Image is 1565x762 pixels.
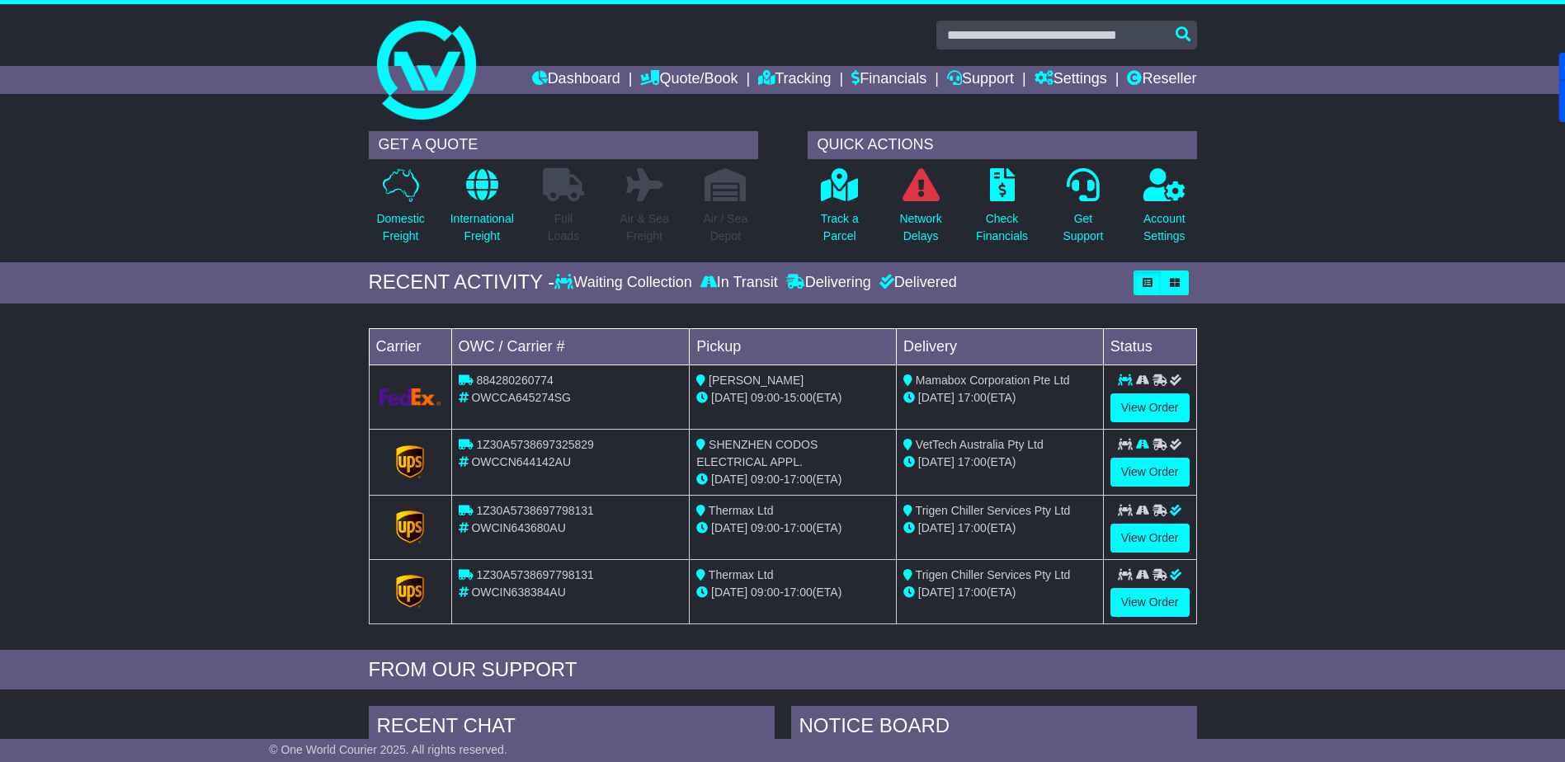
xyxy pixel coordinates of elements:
img: GetCarrierServiceLogo [379,388,441,406]
span: 17:00 [958,391,987,404]
p: International Freight [450,210,514,245]
div: NOTICE BOARD [791,706,1197,750]
a: AccountSettings [1143,167,1186,254]
span: [DATE] [711,586,747,599]
span: 17:00 [958,586,987,599]
p: Get Support [1063,210,1103,245]
div: (ETA) [903,389,1096,407]
span: Trigen Chiller Services Pty Ltd [916,568,1071,581]
span: 09:00 [751,391,780,404]
td: Carrier [369,328,451,365]
td: Delivery [896,328,1103,365]
td: OWC / Carrier # [451,328,690,365]
span: OWCIN638384AU [471,586,565,599]
span: 1Z30A5738697325829 [476,438,593,451]
span: 17:00 [958,521,987,534]
span: VetTech Australia Pty Ltd [916,438,1044,451]
span: [DATE] [918,521,955,534]
a: GetSupport [1062,167,1104,254]
a: View Order [1110,588,1190,617]
div: RECENT CHAT [369,706,775,750]
span: Trigen Chiller Services Pty Ltd [916,504,1071,517]
span: [DATE] [711,521,747,534]
img: GetCarrierServiceLogo [396,510,424,543]
a: Dashboard [532,66,620,94]
div: GET A QUOTE [369,131,758,159]
a: InternationalFreight [450,167,515,254]
div: - (ETA) [696,520,889,537]
span: Mamabox Corporation Pte Ltd [916,374,1070,387]
div: Delivered [875,274,957,292]
span: [DATE] [711,473,747,486]
span: Thermax Ltd [709,568,774,581]
div: RECENT ACTIVITY - [369,270,555,294]
span: OWCCA645274SG [471,391,571,404]
div: - (ETA) [696,584,889,601]
a: Settings [1035,66,1107,94]
span: [DATE] [711,391,747,404]
a: Track aParcel [820,167,860,254]
a: View Order [1110,458,1190,487]
p: Air & Sea Freight [620,210,669,245]
a: Tracking [758,66,831,94]
p: Check Financials [976,210,1028,245]
span: 09:00 [751,473,780,486]
a: Support [947,66,1014,94]
div: Delivering [782,274,875,292]
div: - (ETA) [696,389,889,407]
div: (ETA) [903,584,1096,601]
a: View Order [1110,393,1190,422]
span: 17:00 [784,521,813,534]
span: OWCIN643680AU [471,521,565,534]
span: 17:00 [784,586,813,599]
img: GetCarrierServiceLogo [396,445,424,478]
span: SHENZHEN CODOS ELECTRICAL APPL. [696,438,818,468]
span: OWCCN644142AU [471,455,571,468]
span: © One World Courier 2025. All rights reserved. [269,743,507,756]
span: 15:00 [784,391,813,404]
span: [DATE] [918,455,955,468]
span: 17:00 [784,473,813,486]
p: Track a Parcel [821,210,859,245]
span: Thermax Ltd [709,504,774,517]
span: [PERSON_NAME] [709,374,804,387]
div: - (ETA) [696,471,889,488]
span: [DATE] [918,586,955,599]
p: Full Loads [543,210,584,245]
td: Pickup [690,328,897,365]
div: QUICK ACTIONS [808,131,1197,159]
div: FROM OUR SUPPORT [369,658,1197,682]
span: 17:00 [958,455,987,468]
a: Financials [851,66,926,94]
a: CheckFinancials [975,167,1029,254]
a: Quote/Book [640,66,738,94]
img: GetCarrierServiceLogo [396,575,424,608]
a: Reseller [1127,66,1196,94]
a: DomesticFreight [375,167,425,254]
a: View Order [1110,524,1190,553]
a: NetworkDelays [898,167,942,254]
span: 1Z30A5738697798131 [476,504,593,517]
div: In Transit [696,274,782,292]
p: Network Delays [899,210,941,245]
span: 884280260774 [476,374,553,387]
td: Status [1103,328,1196,365]
span: [DATE] [918,391,955,404]
p: Domestic Freight [376,210,424,245]
div: Waiting Collection [554,274,695,292]
p: Account Settings [1143,210,1186,245]
span: 09:00 [751,586,780,599]
span: 09:00 [751,521,780,534]
span: 1Z30A5738697798131 [476,568,593,581]
div: (ETA) [903,454,1096,471]
p: Air / Sea Depot [704,210,748,245]
div: (ETA) [903,520,1096,537]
